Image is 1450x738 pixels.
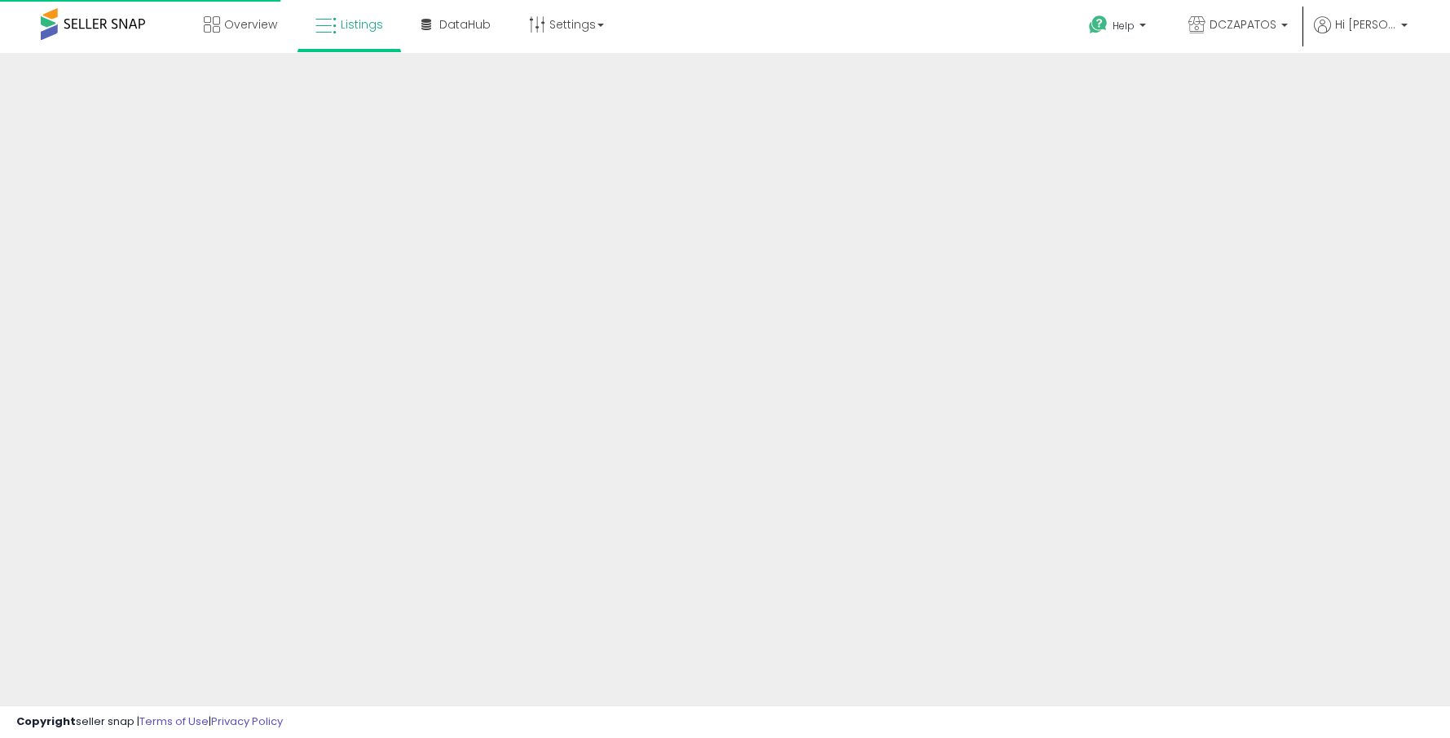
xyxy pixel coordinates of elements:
[1113,19,1135,33] span: Help
[1335,16,1396,33] span: Hi [PERSON_NAME]
[1210,16,1276,33] span: DCZAPATOS
[16,714,76,729] strong: Copyright
[1076,2,1162,53] a: Help
[439,16,491,33] span: DataHub
[224,16,277,33] span: Overview
[1314,16,1408,53] a: Hi [PERSON_NAME]
[1088,15,1108,35] i: Get Help
[16,714,283,730] div: seller snap | |
[139,714,209,729] a: Terms of Use
[211,714,283,729] a: Privacy Policy
[341,16,383,33] span: Listings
